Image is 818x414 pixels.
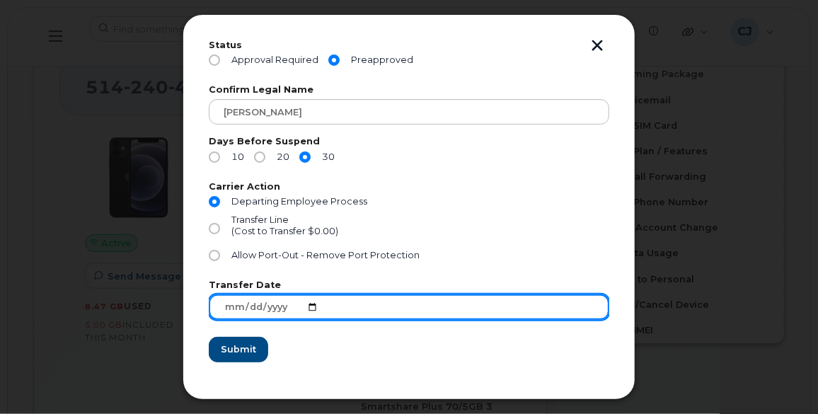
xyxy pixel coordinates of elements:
input: 10 [209,151,220,163]
span: Allow Port-Out - Remove Port Protection [231,250,420,260]
input: Approval Required [209,54,220,66]
div: (Cost to Transfer $0.00) [231,226,338,237]
span: Approval Required [226,54,318,66]
input: Preapproved [328,54,340,66]
span: 20 [271,151,289,163]
input: Departing Employee Process [209,196,220,207]
button: Submit [209,337,268,362]
label: Carrier Action [209,183,609,192]
label: Confirm Legal Name [209,86,609,95]
input: Allow Port-Out - Remove Port Protection [209,250,220,261]
span: Departing Employee Process [231,196,367,207]
label: Days Before Suspend [209,137,609,146]
span: Preapproved [345,54,413,66]
input: Transfer Line(Cost to Transfer $0.00) [209,223,220,234]
input: 20 [254,151,265,163]
span: 10 [226,151,244,163]
span: 30 [316,151,335,163]
span: Transfer Line [231,214,289,225]
span: Submit [221,343,256,356]
input: 30 [299,151,311,163]
label: Transfer Date [209,281,609,290]
label: Status [209,41,609,50]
